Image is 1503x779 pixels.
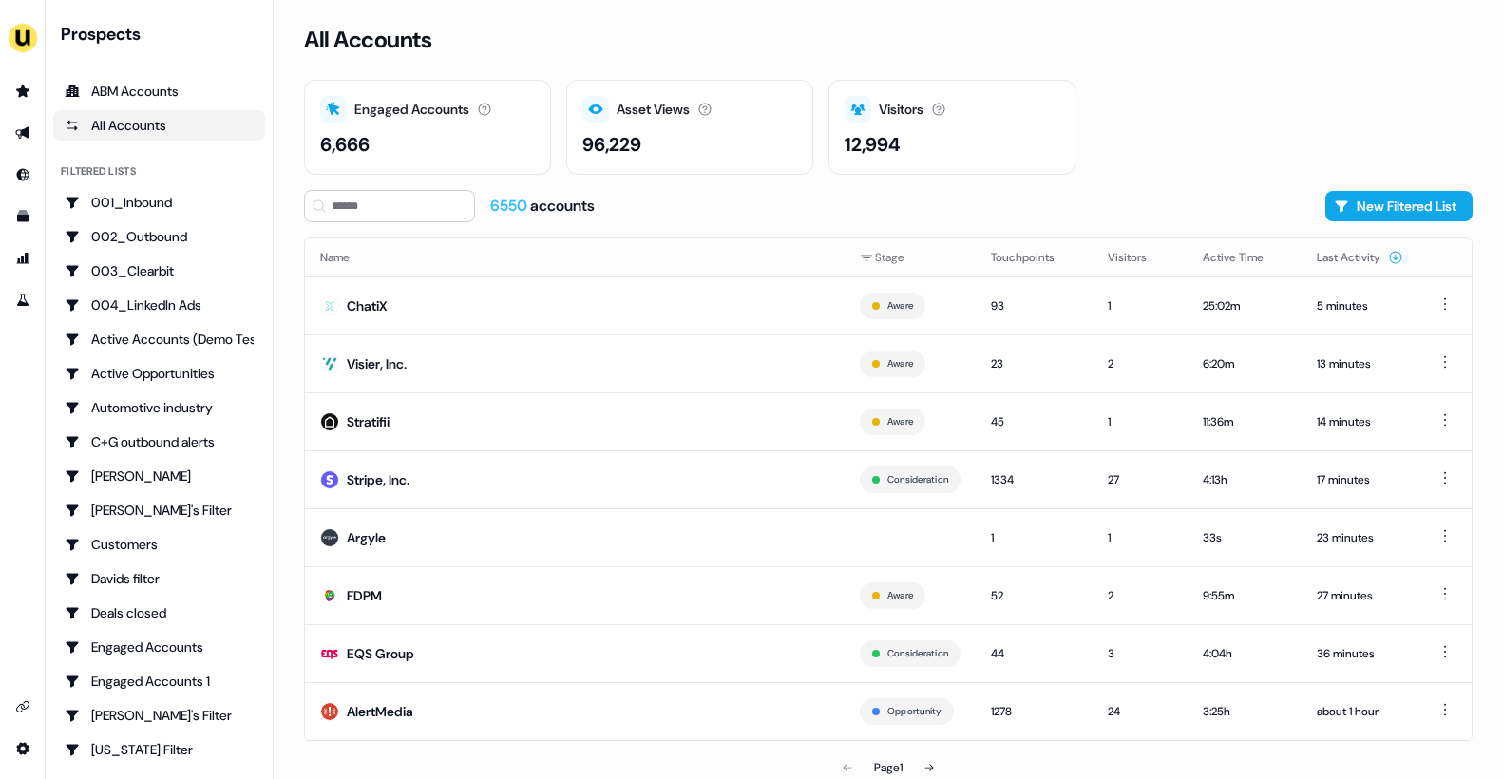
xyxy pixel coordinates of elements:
a: Go to Deals closed [53,598,265,628]
div: 3:25h [1203,702,1286,721]
div: Stratifii [347,412,390,431]
div: 3 [1108,644,1172,663]
div: 23 [991,354,1077,373]
div: 6,666 [320,130,370,159]
a: Go to templates [8,201,38,232]
div: 44 [991,644,1077,663]
a: Go to C+G outbound alerts [53,427,265,457]
button: Active Time [1203,240,1286,275]
div: 2 [1108,586,1172,605]
a: Go to Geneviève's Filter [53,700,265,731]
div: 6:20m [1203,354,1286,373]
div: Customers [65,535,254,554]
a: Go to Active Opportunities [53,358,265,389]
a: All accounts [53,110,265,141]
div: Page 1 [874,758,903,777]
div: 11:36m [1203,412,1286,431]
h3: All Accounts [304,26,431,54]
span: 6550 [490,196,530,216]
div: 9:55m [1203,586,1286,605]
a: Go to outbound experience [8,118,38,148]
div: 45 [991,412,1077,431]
div: [PERSON_NAME]'s Filter [65,706,254,725]
div: [US_STATE] Filter [65,740,254,759]
div: 27 minutes [1317,586,1403,605]
div: 12,994 [845,130,901,159]
div: 24 [1108,702,1172,721]
div: about 1 hour [1317,702,1403,721]
div: 23 minutes [1317,528,1403,547]
th: Name [305,238,845,276]
div: 52 [991,586,1077,605]
div: Davids filter [65,569,254,588]
div: 93 [991,296,1077,315]
a: Go to Engaged Accounts [53,632,265,662]
div: 14 minutes [1317,412,1403,431]
button: Aware [887,413,913,430]
div: Prospects [61,23,265,46]
div: Engaged Accounts [354,100,469,120]
div: Visier, Inc. [347,354,407,373]
div: ChatiX [347,296,388,315]
a: Go to 001_Inbound [53,187,265,218]
div: accounts [490,196,595,217]
a: Go to integrations [8,733,38,764]
a: Go to Charlotte's Filter [53,495,265,525]
div: Active Opportunities [65,364,254,383]
button: Aware [887,355,913,372]
div: FDPM [347,586,382,605]
div: Visitors [879,100,923,120]
a: Go to Engaged Accounts 1 [53,666,265,696]
a: Go to 004_LinkedIn Ads [53,290,265,320]
div: 13 minutes [1317,354,1403,373]
div: C+G outbound alerts [65,432,254,451]
div: Active Accounts (Demo Test) [65,330,254,349]
button: Visitors [1108,240,1170,275]
div: 1 [1108,296,1172,315]
a: Go to Charlotte Stone [53,461,265,491]
div: Argyle [347,528,386,547]
div: AlertMedia [347,702,413,721]
div: 17 minutes [1317,470,1403,489]
div: Deals closed [65,603,254,622]
div: 4:13h [1203,470,1286,489]
button: Consideration [887,471,948,488]
a: Go to attribution [8,243,38,274]
div: [PERSON_NAME]'s Filter [65,501,254,520]
button: Last Activity [1317,240,1403,275]
div: 5 minutes [1317,296,1403,315]
div: 003_Clearbit [65,261,254,280]
div: 33s [1203,528,1286,547]
div: 4:04h [1203,644,1286,663]
div: Stage [860,248,961,267]
div: 1278 [991,702,1077,721]
div: Filtered lists [61,163,136,180]
div: 96,229 [582,130,641,159]
div: 27 [1108,470,1172,489]
div: 36 minutes [1317,644,1403,663]
div: 2 [1108,354,1172,373]
div: Asset Views [617,100,690,120]
div: ABM Accounts [65,82,254,101]
a: Go to Automotive industry [53,392,265,423]
div: 1 [1108,528,1172,547]
button: Consideration [887,645,948,662]
div: 1 [1108,412,1172,431]
a: ABM Accounts [53,76,265,106]
div: Engaged Accounts 1 [65,672,254,691]
div: Engaged Accounts [65,637,254,656]
div: 004_LinkedIn Ads [65,295,254,314]
div: 25:02m [1203,296,1286,315]
button: Opportunity [887,703,942,720]
a: Go to 002_Outbound [53,221,265,252]
div: Stripe, Inc. [347,470,409,489]
a: Go to 003_Clearbit [53,256,265,286]
div: All Accounts [65,116,254,135]
div: EQS Group [347,644,414,663]
div: [PERSON_NAME] [65,466,254,485]
button: Touchpoints [991,240,1077,275]
div: 001_Inbound [65,193,254,212]
a: Go to integrations [8,692,38,722]
a: Go to Active Accounts (Demo Test) [53,324,265,354]
div: 1334 [991,470,1077,489]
